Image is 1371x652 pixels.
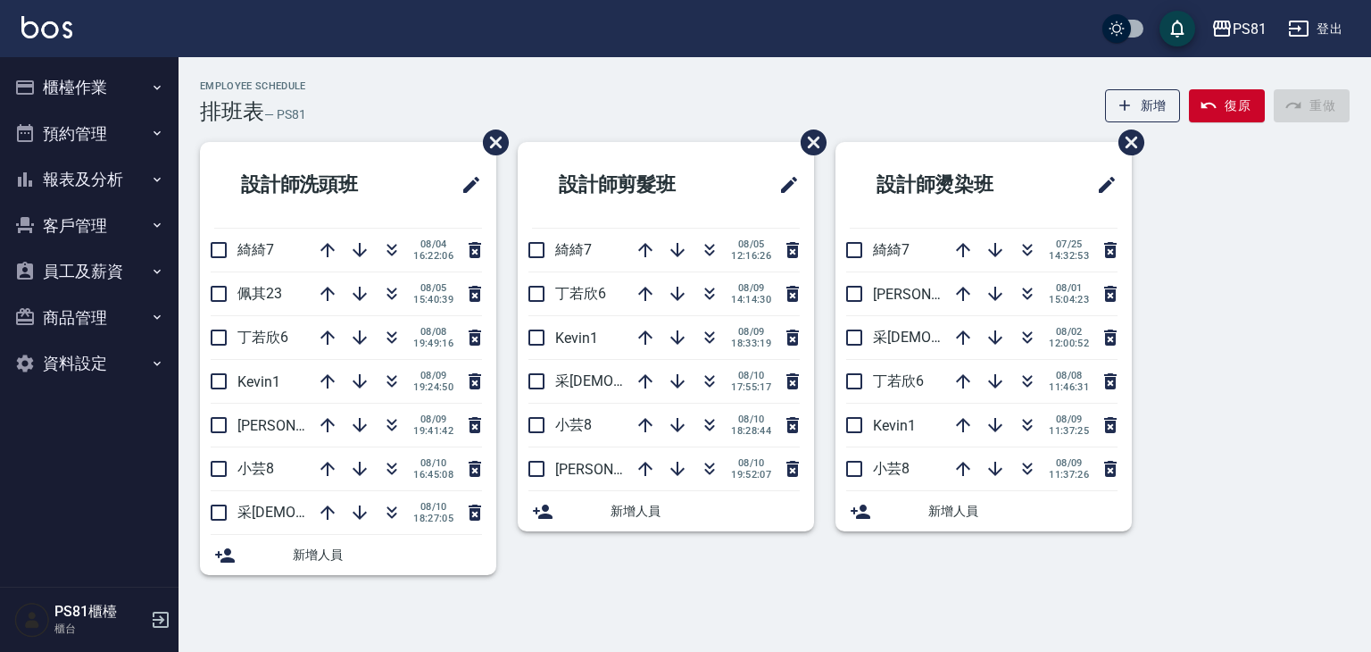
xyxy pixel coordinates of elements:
span: 08/09 [1049,414,1089,425]
button: 新增 [1105,89,1181,122]
span: 丁若欣6 [873,372,924,389]
span: 15:04:23 [1049,294,1089,305]
span: 19:49:16 [413,338,453,349]
span: 14:32:53 [1049,250,1089,262]
button: 櫃檯作業 [7,64,171,111]
div: 新增人員 [835,491,1132,531]
div: 新增人員 [518,491,814,531]
span: 16:45:08 [413,469,453,481]
span: 采[DEMOGRAPHIC_DATA]2 [873,329,1043,346]
button: save [1159,11,1195,46]
span: 08/01 [1049,282,1089,294]
h6: — PS81 [264,105,306,124]
span: 16:22:06 [413,250,453,262]
span: 小芸8 [555,416,592,433]
span: 08/02 [1049,326,1089,338]
span: 修改班表的標題 [1085,163,1118,206]
span: 08/10 [413,501,453,513]
span: 綺綺7 [873,241,910,258]
span: 08/10 [731,370,771,381]
span: 19:41:42 [413,425,453,437]
span: 18:27:05 [413,513,453,524]
span: 丁若欣6 [555,285,606,302]
h5: PS81櫃檯 [54,603,145,621]
span: 采[DEMOGRAPHIC_DATA]2 [237,504,407,521]
span: 08/05 [731,238,771,250]
span: 17:55:17 [731,381,771,393]
span: 11:46:31 [1049,381,1089,393]
span: Kevin1 [237,373,280,390]
button: 報表及分析 [7,156,171,203]
span: [PERSON_NAME]3 [555,461,670,478]
button: 復原 [1189,89,1265,122]
button: PS81 [1204,11,1274,47]
span: 15:40:39 [413,294,453,305]
span: 刪除班表 [469,116,511,169]
p: 櫃台 [54,621,145,637]
img: Logo [21,16,72,38]
span: 18:28:44 [731,425,771,437]
h2: Employee Schedule [200,80,306,92]
span: 08/04 [413,238,453,250]
span: 刪除班表 [787,116,829,169]
h2: 設計師剪髮班 [532,153,735,217]
span: 18:33:19 [731,338,771,349]
span: 12:00:52 [1049,338,1089,349]
span: 丁若欣6 [237,329,288,346]
h2: 設計師燙染班 [850,153,1052,217]
span: [PERSON_NAME]3 [873,286,988,303]
span: 08/08 [413,326,453,338]
span: 08/09 [731,282,771,294]
span: 08/10 [413,457,453,469]
span: 刪除班表 [1105,116,1147,169]
h2: 設計師洗頭班 [214,153,417,217]
span: 新增人員 [611,502,800,521]
div: 新增人員 [200,535,496,575]
span: 12:16:26 [731,250,771,262]
button: 客戶管理 [7,203,171,249]
span: 08/10 [731,457,771,469]
button: 資料設定 [7,340,171,387]
span: 新增人員 [928,502,1118,521]
span: 11:37:25 [1049,425,1089,437]
span: 19:24:50 [413,381,453,393]
span: 08/09 [413,414,453,425]
span: 08/05 [413,282,453,294]
span: 19:52:07 [731,469,771,481]
button: 商品管理 [7,295,171,341]
span: 08/08 [1049,370,1089,381]
button: 登出 [1281,13,1350,46]
span: 小芸8 [237,460,274,477]
span: 佩其23 [237,285,282,302]
span: 新增人員 [293,546,482,564]
span: 11:37:26 [1049,469,1089,481]
span: 小芸8 [873,460,910,477]
span: 08/09 [413,370,453,381]
div: PS81 [1233,18,1267,40]
span: 14:14:30 [731,294,771,305]
span: 綺綺7 [555,241,592,258]
span: Kevin1 [873,417,916,434]
button: 預約管理 [7,111,171,157]
span: 08/09 [1049,457,1089,469]
span: Kevin1 [555,330,598,347]
span: 修改班表的標題 [768,163,800,206]
span: 修改班表的標題 [450,163,482,206]
h3: 排班表 [200,99,264,124]
span: 08/10 [731,414,771,425]
span: 采[DEMOGRAPHIC_DATA]2 [555,372,725,389]
img: Person [14,602,50,638]
span: 08/09 [731,326,771,338]
button: 員工及薪資 [7,248,171,295]
span: 07/25 [1049,238,1089,250]
span: [PERSON_NAME]3 [237,417,353,434]
span: 綺綺7 [237,241,274,258]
